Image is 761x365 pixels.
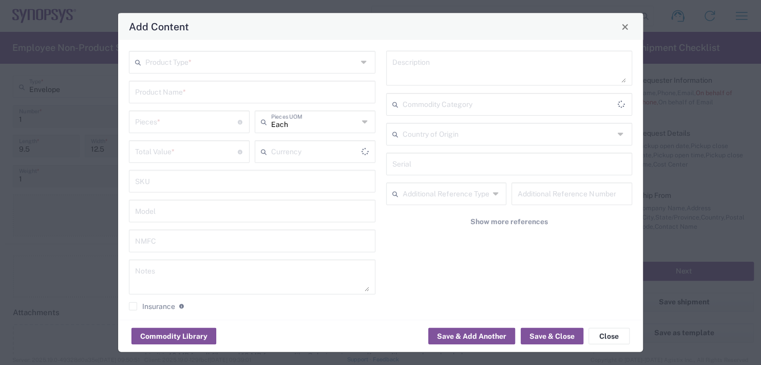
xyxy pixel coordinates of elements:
[618,20,632,34] button: Close
[129,302,175,311] label: Insurance
[131,328,216,344] button: Commodity Library
[588,328,630,344] button: Close
[428,328,515,344] button: Save & Add Another
[470,217,548,227] span: Show more references
[129,19,189,34] h4: Add Content
[521,328,583,344] button: Save & Close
